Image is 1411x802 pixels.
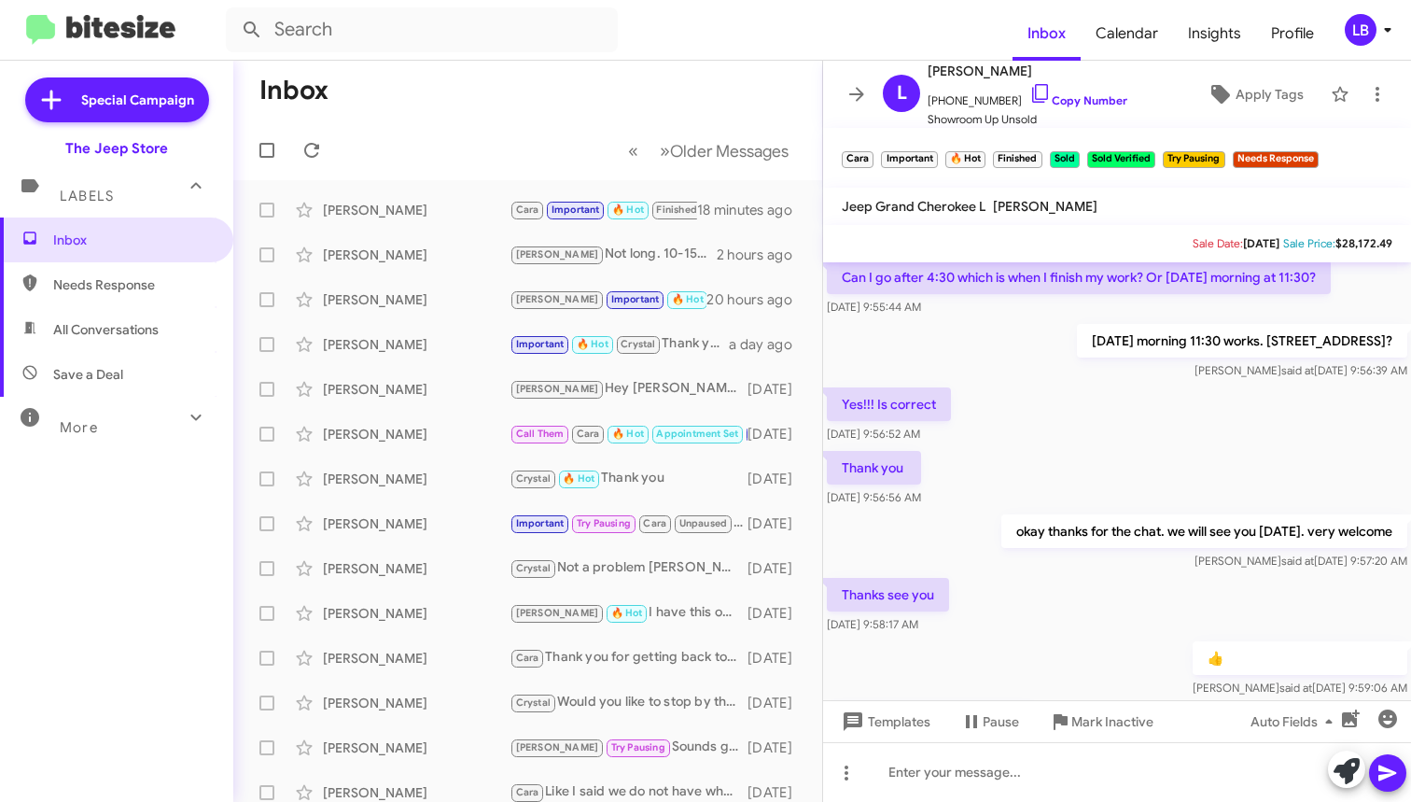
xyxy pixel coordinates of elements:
[516,652,539,664] span: Cara
[670,141,789,162] span: Older Messages
[323,649,510,668] div: [PERSON_NAME]
[323,604,510,623] div: [PERSON_NAME]
[1236,77,1304,111] span: Apply Tags
[516,607,599,619] span: [PERSON_NAME]
[510,557,747,579] div: Not a problem [PERSON_NAME] thank you for the update. Always happy to help!
[323,783,510,802] div: [PERSON_NAME]
[510,288,706,310] div: 👍
[323,425,510,443] div: [PERSON_NAME]
[510,333,729,355] div: Thank you for the update [PERSON_NAME] I really appreciate that. hope he feels better and when yo...
[612,204,644,216] span: 🔥 Hot
[1081,7,1173,61] a: Calendar
[983,705,1019,739] span: Pause
[65,139,168,158] div: The Jeep Store
[552,204,600,216] span: Important
[1256,7,1329,61] a: Profile
[516,248,599,260] span: [PERSON_NAME]
[323,380,510,399] div: [PERSON_NAME]
[1071,705,1153,739] span: Mark Inactive
[697,201,807,219] div: 18 minutes ago
[842,198,985,215] span: Jeep Grand Cherokee L
[323,470,510,488] div: [PERSON_NAME]
[563,472,594,485] span: 🔥 Hot
[1163,151,1224,168] small: Try Pausing
[516,383,599,395] span: [PERSON_NAME]
[1029,93,1127,107] a: Copy Number
[1188,77,1321,111] button: Apply Tags
[1173,7,1256,61] a: Insights
[706,290,807,309] div: 20 hours ago
[1250,705,1340,739] span: Auto Fields
[1193,641,1407,675] p: 👍
[53,365,123,384] span: Save a Deal
[25,77,209,122] a: Special Campaign
[747,514,807,533] div: [DATE]
[259,76,328,106] h1: Inbox
[1087,151,1155,168] small: Sold Verified
[747,783,807,802] div: [DATE]
[827,451,921,485] p: Thank you
[577,428,600,440] span: Cara
[1194,554,1407,568] span: [PERSON_NAME] [DATE] 9:57:20 AM
[747,470,807,488] div: [DATE]
[323,246,510,264] div: [PERSON_NAME]
[1050,151,1080,168] small: Sold
[945,705,1034,739] button: Pause
[1236,705,1355,739] button: Auto Fields
[1193,681,1407,695] span: [PERSON_NAME] [DATE] 9:59:06 AM
[1283,236,1335,250] span: Sale Price:
[827,260,1331,294] p: Can I go after 4:30 which is when I finish my work? Or [DATE] morning at 11:30?
[823,705,945,739] button: Templates
[747,425,807,443] div: [DATE]
[747,604,807,623] div: [DATE]
[510,468,747,489] div: Thank you
[928,60,1127,82] span: [PERSON_NAME]
[827,578,949,612] p: Thanks see you
[577,338,608,350] span: 🔥 Hot
[53,320,159,339] span: All Conversations
[1001,514,1407,548] p: okay thanks for the chat. we will see you [DATE]. very welcome
[649,132,800,170] button: Next
[643,517,666,529] span: Cara
[827,300,921,314] span: [DATE] 9:55:44 AM
[1013,7,1081,61] a: Inbox
[516,472,551,485] span: Crystal
[1281,363,1314,377] span: said at
[1281,554,1314,568] span: said at
[928,82,1127,110] span: [PHONE_NUMBER]
[516,428,565,440] span: Call Them
[1193,236,1243,250] span: Sale Date:
[510,244,717,265] div: Not long. 10-15 minutes depending on how busy the showroom is at the time.
[628,139,638,162] span: «
[323,694,510,712] div: [PERSON_NAME]
[516,696,551,709] span: Crystal
[611,293,660,305] span: Important
[510,378,747,400] div: Hey [PERSON_NAME], just took a look in the system and based on the vin with the history and the c...
[516,786,539,798] span: Cara
[1329,14,1390,46] button: LB
[1243,236,1279,250] span: [DATE]
[323,739,510,757] div: [PERSON_NAME]
[323,514,510,533] div: [PERSON_NAME]
[827,617,918,631] span: [DATE] 9:58:17 AM
[1335,236,1392,250] span: $28,172.49
[1034,705,1168,739] button: Mark Inactive
[679,517,728,529] span: Unpaused
[60,419,98,436] span: More
[1233,151,1319,168] small: Needs Response
[323,290,510,309] div: [PERSON_NAME]
[577,517,631,529] span: Try Pausing
[516,338,565,350] span: Important
[618,132,800,170] nav: Page navigation example
[81,91,194,109] span: Special Campaign
[516,204,539,216] span: Cara
[928,110,1127,129] span: Showroom Up Unsold
[516,293,599,305] span: [PERSON_NAME]
[838,705,930,739] span: Templates
[1345,14,1376,46] div: LB
[53,231,212,249] span: Inbox
[1194,363,1407,377] span: [PERSON_NAME] [DATE] 9:56:39 AM
[510,602,747,624] div: I have this one. It would have retail bonus cash for $2,250. Out price would be $44,480. LINK TO ...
